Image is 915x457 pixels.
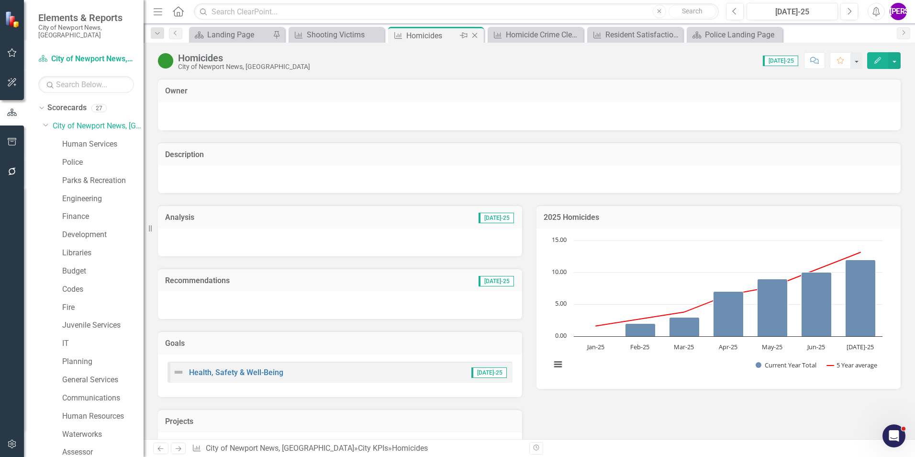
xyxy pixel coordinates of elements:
[605,29,681,41] div: Resident Satisfaction with City Government Services
[552,235,567,244] text: 15.00
[705,29,780,41] div: Police Landing Page
[479,213,514,223] span: [DATE]-25
[194,3,719,20] input: Search ClearPoint...
[206,444,354,453] a: City of Newport News, [GEOGRAPHIC_DATA]
[544,213,893,222] h3: 2025 Homicides
[191,29,270,41] a: Landing Page
[207,29,270,41] div: Landing Page
[178,63,310,70] div: City of Newport News, [GEOGRAPHIC_DATA]
[490,29,581,41] a: Homicide Crime Clearance Rates
[53,121,144,132] a: City of Newport News, [GEOGRAPHIC_DATA]
[62,229,144,240] a: Development
[189,368,283,377] a: Health, Safety & Well-Being
[62,284,144,295] a: Codes
[62,139,144,150] a: Human Services
[546,236,891,379] div: Chart. Highcharts interactive chart.
[670,317,700,336] path: Mar-25, 3. Current Year Total.
[747,3,838,20] button: [DATE]-25
[358,444,388,453] a: City KPIs
[555,331,567,340] text: 0.00
[62,302,144,313] a: Fire
[586,343,604,351] text: Jan-25
[762,343,782,351] text: May-25
[674,343,694,351] text: Mar-25
[165,213,321,222] h3: Analysis
[582,260,876,336] g: Current Year Total, series 1 of 2. Bar series with 7 bars.
[62,356,144,367] a: Planning
[165,417,515,426] h3: Projects
[471,367,507,378] span: [DATE]-25
[846,260,876,336] path: Jul-25, 12. Current Year Total.
[890,3,907,20] button: [PERSON_NAME]
[62,248,144,259] a: Libraries
[5,11,22,28] img: ClearPoint Strategy
[173,366,184,378] img: Not Defined
[551,358,565,371] button: View chart menu, Chart
[291,29,382,41] a: Shooting Victims
[802,272,832,336] path: Jun-25, 10. Current Year Total.
[750,6,835,18] div: [DATE]-25
[38,23,134,39] small: City of Newport News, [GEOGRAPHIC_DATA]
[555,299,567,308] text: 5.00
[91,104,107,112] div: 27
[506,29,581,41] div: Homicide Crime Clearance Rates
[62,194,144,205] a: Engineering
[669,5,716,18] button: Search
[827,361,879,369] button: Show 5 Year average
[62,393,144,404] a: Communications
[178,53,310,63] div: Homicides
[847,343,874,351] text: [DATE]-25
[546,236,887,379] svg: Interactive chart
[62,175,144,186] a: Parks & Recreation
[590,29,681,41] a: Resident Satisfaction with City Government Services
[625,323,656,336] path: Feb-25, 2. Current Year Total.
[38,54,134,65] a: City of Newport News, [GEOGRAPHIC_DATA]
[62,375,144,386] a: General Services
[165,150,893,159] h3: Description
[406,30,457,42] div: Homicides
[714,291,744,336] path: Apr-25, 7. Current Year Total.
[62,411,144,422] a: Human Resources
[882,424,905,447] iframe: Intercom live chat
[38,76,134,93] input: Search Below...
[158,53,173,69] img: On Target
[756,361,817,369] button: Show Current Year Total
[38,12,134,23] span: Elements & Reports
[630,343,649,351] text: Feb-25
[806,343,825,351] text: Jun-25
[763,56,798,66] span: [DATE]-25
[479,276,514,286] span: [DATE]-25
[62,211,144,222] a: Finance
[165,276,389,285] h3: Recommendations
[392,444,428,453] div: Homicides
[62,320,144,331] a: Juvenile Services
[307,29,382,41] div: Shooting Victims
[62,338,144,349] a: IT
[682,7,703,15] span: Search
[758,279,788,336] path: May-25, 9. Current Year Total.
[165,87,893,95] h3: Owner
[47,103,87,114] a: Scorecards
[62,157,144,168] a: Police
[165,339,515,348] h3: Goals
[192,443,522,454] div: » »
[62,266,144,277] a: Budget
[62,429,144,440] a: Waterworks
[689,29,780,41] a: Police Landing Page
[719,343,737,351] text: Apr-25
[552,267,567,276] text: 10.00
